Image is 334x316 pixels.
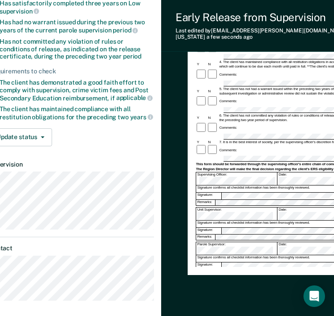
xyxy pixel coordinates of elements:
[207,140,218,144] div: N
[196,116,207,120] div: Y
[218,148,237,153] div: Comments:
[196,228,222,235] div: Signature:
[207,34,253,40] span: a few seconds ago
[196,62,207,67] div: Y
[123,53,141,60] span: period
[196,242,277,255] div: Parole Supervisor:
[196,89,207,94] div: Y
[218,99,237,104] div: Comments:
[196,193,222,199] div: Signature:
[196,200,215,205] div: Remarks:
[207,116,218,120] div: N
[303,285,325,307] div: Open Intercom Messenger
[116,94,153,101] span: applicable
[218,72,237,77] div: Comments:
[113,27,138,34] span: period
[207,62,218,67] div: N
[196,235,215,240] div: Remarks:
[207,89,218,94] div: N
[218,126,237,130] div: Comments:
[196,262,222,269] div: Signature:
[196,140,207,144] div: Y
[196,208,277,220] div: Unit Supervisor:
[196,172,277,185] div: Supervising Officer:
[130,113,153,121] span: years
